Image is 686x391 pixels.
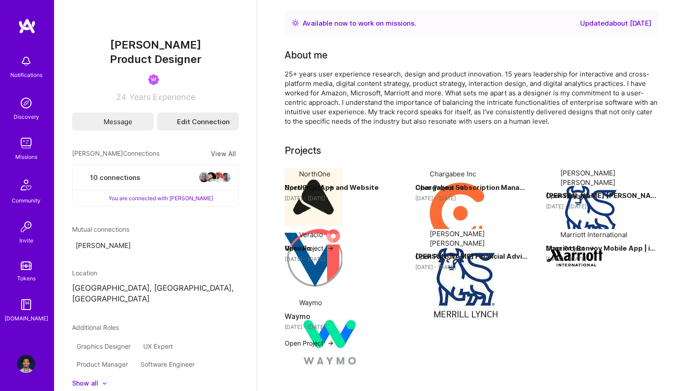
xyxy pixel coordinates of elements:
div: Show all [72,379,98,388]
div: [DATE] - [DATE] [546,254,659,264]
button: Open Project [285,243,334,253]
a: User Avatar [15,355,37,373]
img: Company logo [285,229,342,287]
img: logo [18,18,36,34]
div: Tokens [17,274,36,283]
button: Open Project [546,243,595,253]
h4: Waymo [285,310,397,322]
div: [PERSON_NAME] [PERSON_NAME] [430,229,528,248]
div: Veracio [299,230,323,239]
img: arrow-right [588,245,595,252]
div: [DATE] - [DATE] [415,193,528,203]
div: Discovery [14,112,39,121]
button: Message [72,112,154,130]
img: guide book [17,296,35,314]
h4: [PERSON_NAME] [PERSON_NAME] [546,190,659,202]
img: arrow-right [458,184,465,191]
img: arrow-right [458,253,465,260]
div: Projects [285,144,321,157]
img: Company logo [415,168,505,258]
div: About me [285,49,327,62]
img: Availability [292,19,299,27]
div: [DATE] - [DATE] [285,254,397,264]
span: Years Experience [129,92,195,102]
img: bell [17,52,35,70]
button: Open Project [546,191,595,200]
span: Mutual connections [72,225,239,234]
img: arrow-right [327,340,334,347]
button: Open Project [285,338,334,348]
i: icon Edit [167,118,173,125]
img: Company logo [546,172,636,262]
span: [PERSON_NAME] [72,38,239,52]
h4: Marriott Bonvoy Mobile App | iOS and Android [546,243,659,254]
div: Product Manager [72,357,132,372]
img: Been on Mission [148,74,159,85]
div: [DATE] - [DATE] [546,202,659,211]
div: Notifications [10,70,42,80]
div: Community [12,196,41,205]
i: icon Collaborator [80,174,86,181]
img: Company logo [546,229,604,287]
h4: NorthOne App and Website [285,182,397,193]
div: Chargabee Inc [430,169,476,179]
img: Company logo [285,297,375,387]
img: Invite [17,218,35,236]
span: Product Designer [110,53,201,66]
div: Waymo [299,298,322,307]
div: Invite [19,236,33,245]
span: [PERSON_NAME] [76,241,131,250]
h4: Veracio [285,243,397,254]
div: Software Engineer [136,357,199,372]
img: arrow-right [327,184,334,191]
img: Community [15,174,37,196]
i: icon Mail [93,118,100,125]
div: [DOMAIN_NAME] [5,314,48,323]
span: [PERSON_NAME] Connections [72,148,159,159]
div: [PERSON_NAME] [PERSON_NAME] [560,168,659,187]
div: [DATE] - [DATE] [285,193,397,203]
img: avatar [213,172,224,183]
div: NorthOne [299,169,331,179]
div: Graphics Designer [72,339,135,354]
img: User Avatar [17,355,35,373]
img: discovery [17,94,35,112]
p: [GEOGRAPHIC_DATA], [GEOGRAPHIC_DATA], [GEOGRAPHIC_DATA] [72,283,239,305]
div: [DATE] - [DATE] [285,322,397,332]
h3: Jobs [285,377,659,388]
button: Open Project [285,183,334,192]
span: 10 connections [90,173,140,182]
img: avatar [206,172,217,183]
div: UX Expert [139,339,177,354]
h4: [PERSON_NAME] Financial Advisor Reporting [415,251,528,262]
button: View All [208,148,239,159]
button: Edit Connection [157,112,239,130]
img: tokens [21,261,32,270]
img: Company logo [415,233,517,334]
span: You are connected with [PERSON_NAME] [109,193,213,203]
i: icon ConnectedPositive [98,195,105,202]
img: arrow-right [327,245,334,252]
h4: Chargabee Subscription Management Product Design [415,182,528,193]
span: 24 [116,92,127,102]
div: Location [72,268,239,278]
div: Available now to work on missions . [303,18,416,29]
div: [DATE] - [DATE] [415,262,528,272]
img: arrow-right [588,192,595,199]
div: Updated about [DATE] [580,18,651,29]
img: avatar [220,172,231,183]
div: 25+ years user experience research, design and product innovation. 15 years leadership for intera... [285,69,659,126]
span: Additional Roles [72,324,119,331]
img: teamwork [17,134,35,152]
img: avatar [199,172,209,183]
div: Marriott International [560,230,627,239]
img: Company logo [285,168,342,226]
button: Open Project [415,183,465,192]
button: 10 connectionsavataravataravataravatarYou are connected with [PERSON_NAME] [72,164,239,207]
button: Open Project [415,252,465,261]
div: Missions [15,152,37,162]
